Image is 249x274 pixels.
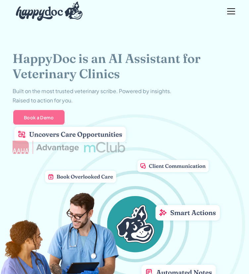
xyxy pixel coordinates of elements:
a: Book a Demo [13,109,65,125]
div: menu [223,3,236,19]
img: mclub logo [84,142,126,153]
h1: HappyDoc is an AI Assistant for Veterinary Clinics [13,51,237,81]
img: AAHA Advantage logo [13,141,79,154]
img: HappyDoc Logo: A happy dog with his ear up, listening. [16,2,83,21]
p: Built on the most trusted veterinary scribe. Powered by insights. Raised to action for you. [13,87,172,105]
